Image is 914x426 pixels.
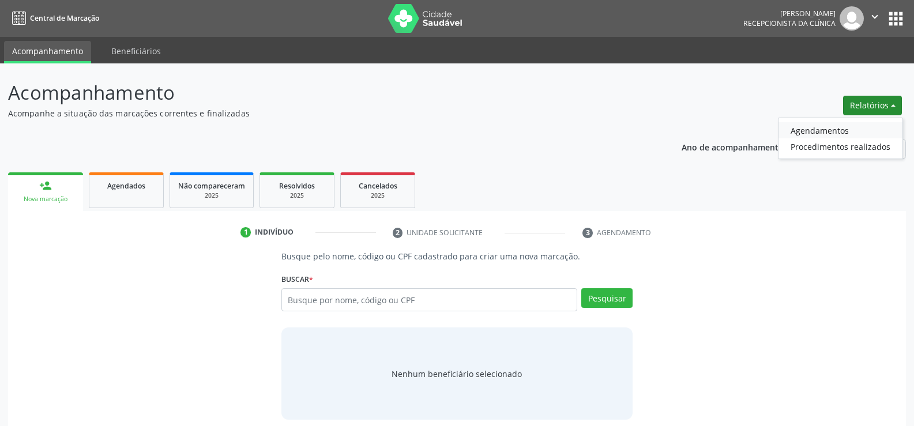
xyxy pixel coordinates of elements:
[840,6,864,31] img: img
[4,41,91,63] a: Acompanhamento
[39,179,52,192] div: person_add
[868,10,881,23] i: 
[30,13,99,23] span: Central de Marcação
[8,78,637,107] p: Acompanhamento
[8,9,99,28] a: Central de Marcação
[107,181,145,191] span: Agendados
[8,107,637,119] p: Acompanhe a situação das marcações correntes e finalizadas
[268,191,326,200] div: 2025
[778,118,903,159] ul: Relatórios
[743,9,836,18] div: [PERSON_NAME]
[743,18,836,28] span: Recepcionista da clínica
[103,41,169,61] a: Beneficiários
[886,9,906,29] button: apps
[240,227,251,237] div: 1
[682,140,784,154] p: Ano de acompanhamento
[864,6,886,31] button: 
[581,288,633,308] button: Pesquisar
[178,191,245,200] div: 2025
[281,288,577,311] input: Busque por nome, código ou CPF
[281,250,633,262] p: Busque pelo nome, código ou CPF cadastrado para criar uma nova marcação.
[255,227,294,237] div: Indivíduo
[16,195,75,203] div: Nova marcação
[178,181,245,191] span: Não compareceram
[359,181,397,191] span: Cancelados
[349,191,407,200] div: 2025
[392,368,522,380] span: Nenhum beneficiário selecionado
[843,96,902,115] button: Relatórios
[778,122,902,138] a: Agendamentos
[279,181,315,191] span: Resolvidos
[281,270,313,288] label: Buscar
[778,138,902,154] a: Procedimentos realizados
